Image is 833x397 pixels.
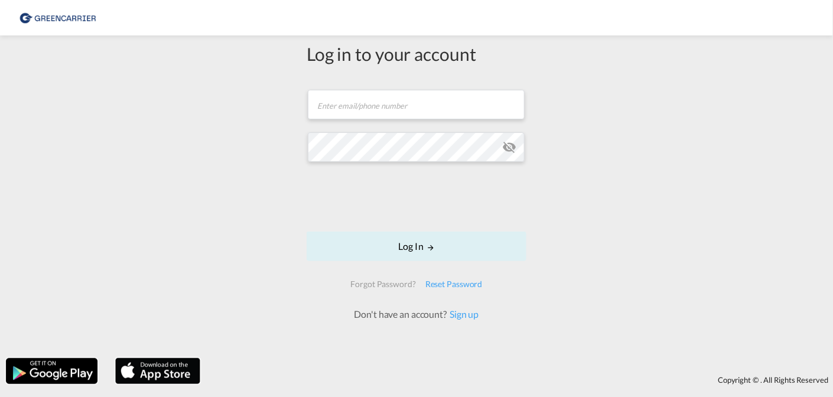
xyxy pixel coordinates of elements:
input: Enter email/phone number [308,90,525,119]
div: Don't have an account? [341,308,492,321]
img: apple.png [114,357,201,385]
div: Forgot Password? [346,274,420,295]
div: Reset Password [421,274,487,295]
div: Log in to your account [307,41,526,66]
iframe: reCAPTCHA [327,174,506,220]
button: LOGIN [307,232,526,261]
a: Sign up [447,308,479,320]
img: google.png [5,357,99,385]
img: e39c37208afe11efa9cb1d7a6ea7d6f5.png [18,5,97,31]
div: Copyright © . All Rights Reserved [206,370,833,390]
md-icon: icon-eye-off [502,140,516,154]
